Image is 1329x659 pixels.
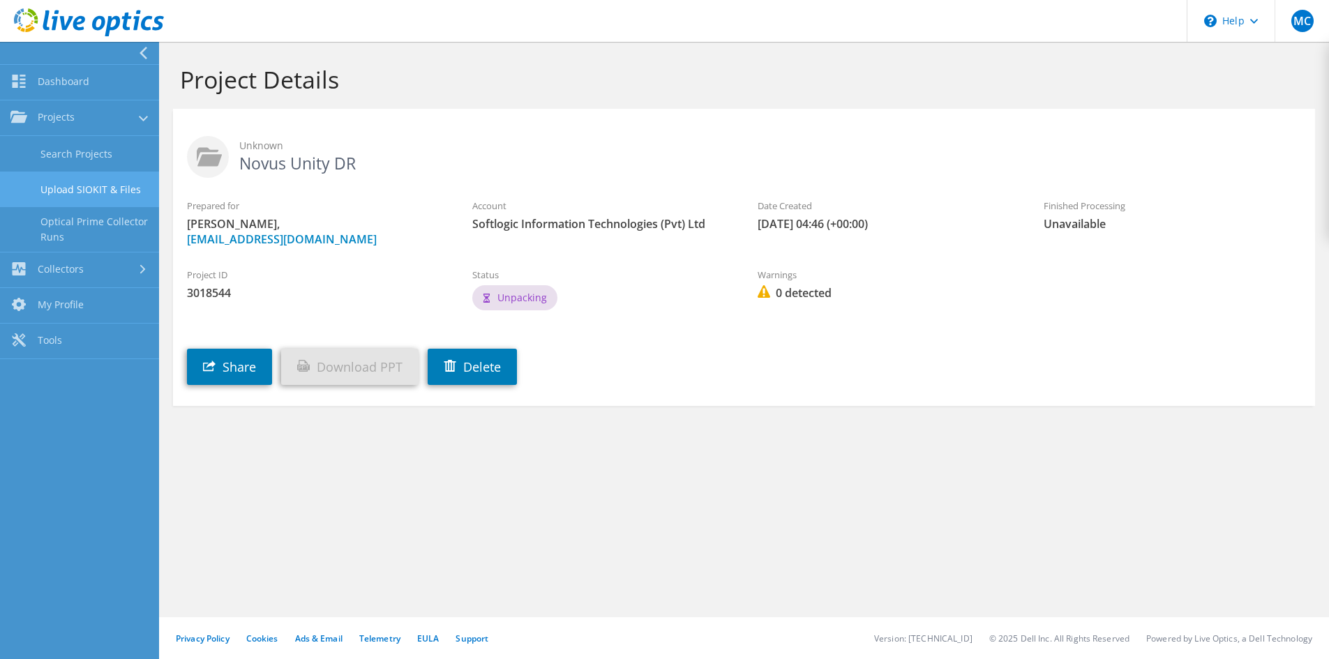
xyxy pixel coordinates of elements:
label: Status [472,268,730,282]
span: [PERSON_NAME], [187,216,444,247]
label: Finished Processing [1044,199,1301,213]
span: 3018544 [187,285,444,301]
span: MC [1291,10,1314,32]
span: Unpacking [497,291,547,304]
label: Prepared for [187,199,444,213]
a: Download PPT [281,349,419,385]
li: Powered by Live Optics, a Dell Technology [1146,633,1312,644]
h1: Project Details [180,65,1301,94]
a: [EMAIL_ADDRESS][DOMAIN_NAME] [187,232,377,247]
li: Version: [TECHNICAL_ID] [874,633,973,644]
a: Support [456,633,488,644]
li: © 2025 Dell Inc. All Rights Reserved [989,633,1129,644]
label: Date Created [758,199,1015,213]
h2: Novus Unity DR [187,136,1301,171]
span: Unknown [239,138,1301,153]
label: Warnings [758,268,1015,282]
label: Account [472,199,730,213]
span: 0 detected [758,285,1015,301]
a: Cookies [246,633,278,644]
svg: \n [1204,15,1217,27]
a: Delete [428,349,517,385]
span: Softlogic Information Technologies (Pvt) Ltd [472,216,730,232]
span: [DATE] 04:46 (+00:00) [758,216,1015,232]
a: Ads & Email [295,633,343,644]
a: Telemetry [359,633,400,644]
a: EULA [417,633,439,644]
a: Privacy Policy [176,633,230,644]
span: Unavailable [1044,216,1301,232]
a: Share [187,349,272,385]
label: Project ID [187,268,444,282]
